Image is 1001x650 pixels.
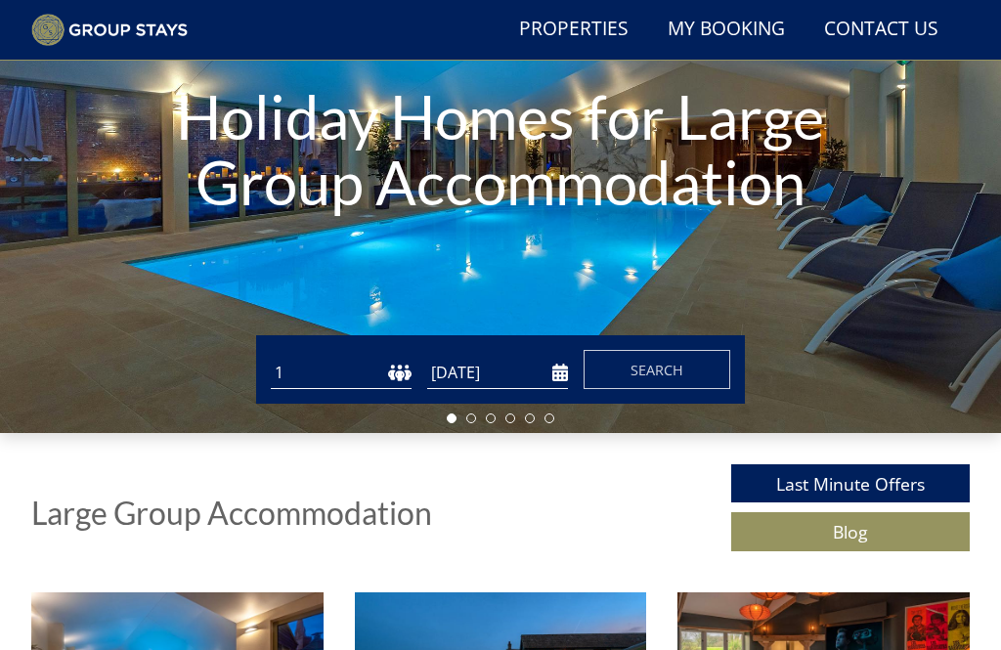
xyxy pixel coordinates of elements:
[631,361,683,379] span: Search
[151,45,851,255] h1: Holiday Homes for Large Group Accommodation
[427,357,568,389] input: Arrival Date
[660,8,793,52] a: My Booking
[731,512,970,550] a: Blog
[31,14,188,47] img: Group Stays
[511,8,636,52] a: Properties
[816,8,946,52] a: Contact Us
[731,464,970,502] a: Last Minute Offers
[31,496,432,530] h1: Large Group Accommodation
[584,350,730,389] button: Search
